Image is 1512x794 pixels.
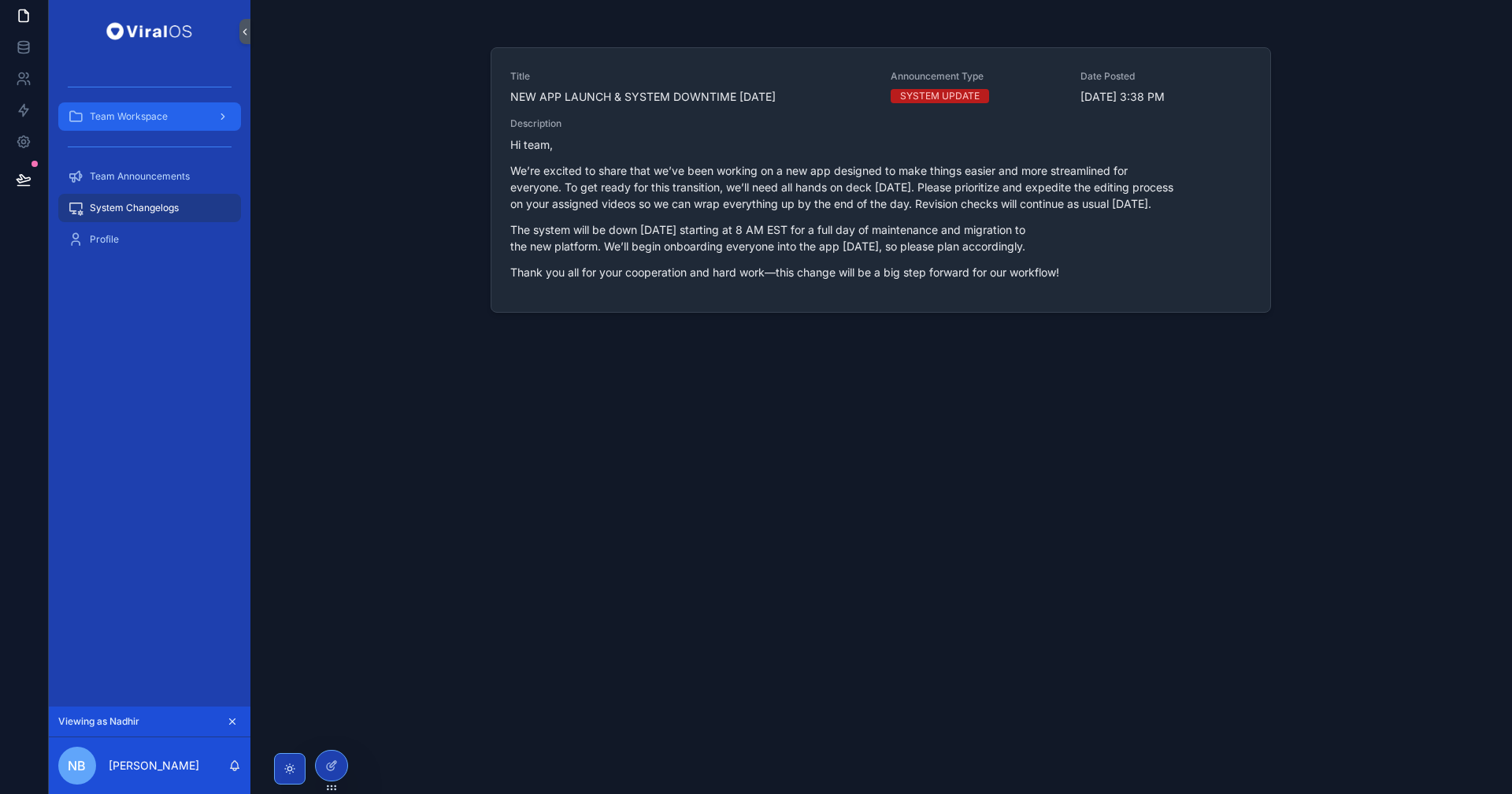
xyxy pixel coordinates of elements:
[90,110,168,123] span: Team Workspace
[58,225,241,254] a: Profile
[510,89,872,105] span: NEW APP LAUNCH & SYSTEM DOWNTIME [DATE]
[510,136,1251,153] p: Hi team,
[58,102,241,131] a: Team Workspace
[49,63,250,707] div: scrollable content
[1080,70,1251,83] span: Date Posted
[90,170,190,183] span: Team Announcements
[510,221,1251,254] p: The system will be down [DATE] starting at 8 AM EST for a full day of maintenance and migration t...
[90,202,179,214] span: System Changelogs
[1080,89,1251,105] span: [DATE] 3:38 PM
[90,233,119,246] span: Profile
[891,70,1062,83] span: Announcement Type
[58,194,241,222] a: System Changelogs
[58,715,139,728] span: Viewing as Nadhir
[510,162,1251,212] p: We’re excited to share that we’ve been working on a new app designed to make things easier and mo...
[58,162,241,191] a: Team Announcements
[510,117,1251,130] span: Description
[68,756,86,775] span: NB
[109,758,199,774] p: [PERSON_NAME]
[510,264,1251,280] p: Thank you all for your cooperation and hard work—this change will be a big step forward for our w...
[102,19,196,44] img: App logo
[900,89,980,103] div: SYSTEM UPDATE
[510,70,872,83] span: Title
